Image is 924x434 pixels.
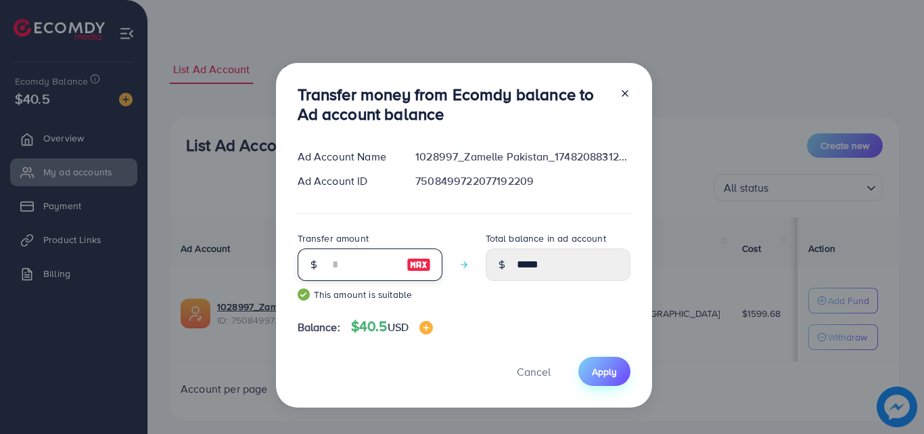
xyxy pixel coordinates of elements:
div: Ad Account Name [287,149,405,165]
span: Apply [592,365,617,378]
h4: $40.5 [351,318,433,335]
button: Apply [578,357,630,386]
div: 7508499722077192209 [405,173,641,189]
div: Ad Account ID [287,173,405,189]
span: Cancel [517,364,551,379]
div: 1028997_Zamelle Pakistan_1748208831279 [405,149,641,165]
img: guide [298,288,310,301]
span: Balance: [298,320,340,335]
h3: Transfer money from Ecomdy balance to Ad account balance [298,85,609,124]
small: This amount is suitable [298,288,442,301]
button: Cancel [500,357,568,386]
label: Total balance in ad account [486,232,606,245]
label: Transfer amount [298,232,369,245]
img: image [407,257,431,273]
span: USD [388,320,409,334]
img: image [419,321,433,334]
